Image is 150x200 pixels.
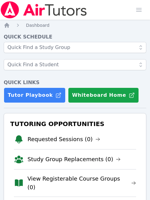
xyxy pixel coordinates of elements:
[28,155,121,164] a: Study Group Replacements (0)
[28,174,136,192] a: View Registerable Course Groups (0)
[4,88,66,103] a: Tutor Playbook
[26,23,49,28] span: Dashboard
[4,42,146,53] input: Quick Find a Study Group
[28,135,100,144] a: Requested Sessions (0)
[4,22,146,28] nav: Breadcrumb
[4,33,146,41] h4: Quick Schedule
[68,88,139,103] button: Whiteboard Home
[4,79,146,86] h4: Quick Links
[26,22,49,28] a: Dashboard
[9,118,141,129] h3: Tutoring Opportunities
[4,59,146,70] input: Quick Find a Student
